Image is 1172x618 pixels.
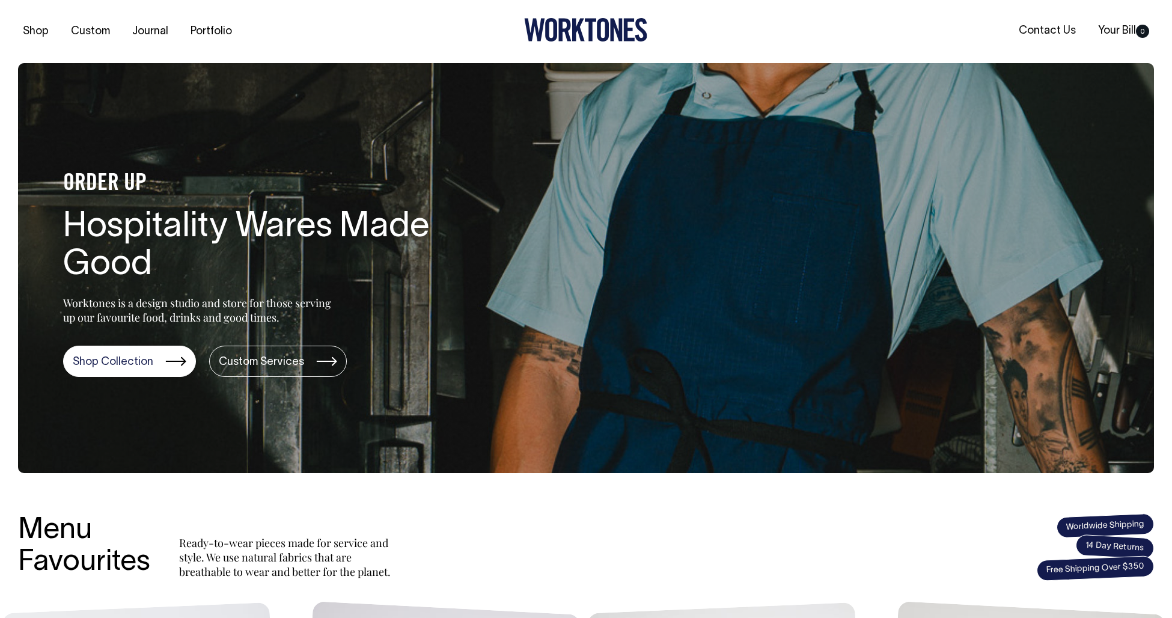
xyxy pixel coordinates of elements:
p: Ready-to-wear pieces made for service and style. We use natural fabrics that are breathable to we... [179,536,395,579]
h4: ORDER UP [63,171,448,197]
a: Shop Collection [63,346,196,377]
a: Your Bill0 [1093,21,1154,41]
a: Portfolio [186,22,237,41]
a: Contact Us [1014,21,1081,41]
a: Journal [127,22,173,41]
span: Free Shipping Over $350 [1036,555,1154,581]
span: 14 Day Returns [1075,534,1155,560]
h3: Menu Favourites [18,515,150,579]
h1: Hospitality Wares Made Good [63,209,448,286]
a: Shop [18,22,53,41]
span: Worldwide Shipping [1056,513,1154,538]
a: Custom [66,22,115,41]
p: Worktones is a design studio and store for those serving up our favourite food, drinks and good t... [63,296,337,325]
a: Custom Services [209,346,347,377]
span: 0 [1136,25,1149,38]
